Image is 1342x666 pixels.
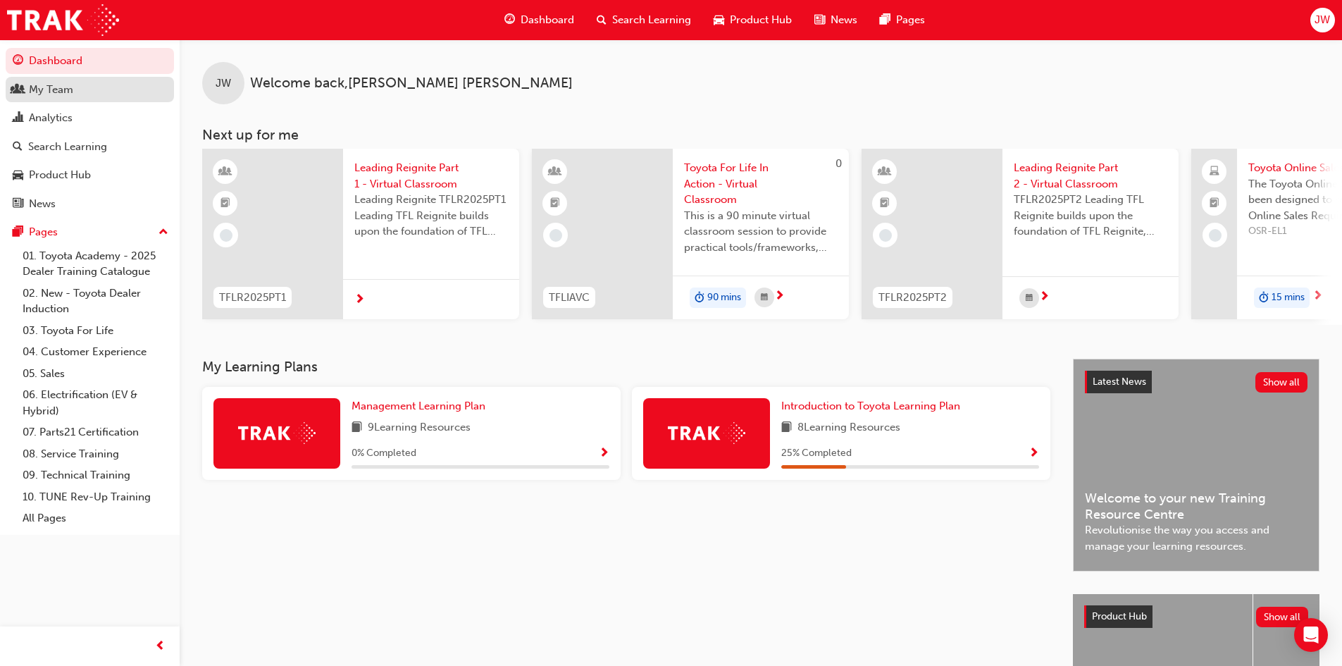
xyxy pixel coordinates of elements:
[797,419,900,437] span: 8 Learning Resources
[550,163,560,181] span: learningResourceType_INSTRUCTOR_LED-icon
[599,445,609,462] button: Show Progress
[878,290,947,306] span: TFLR2025PT2
[220,229,232,242] span: learningRecordVerb_NONE-icon
[354,294,365,307] span: next-icon
[880,163,890,181] span: learningResourceType_INSTRUCTOR_LED-icon
[6,45,174,219] button: DashboardMy TeamAnalyticsSearch LearningProduct HubNews
[549,290,590,306] span: TFLIAVC
[814,11,825,29] span: news-icon
[1259,289,1269,307] span: duration-icon
[504,11,515,29] span: guage-icon
[869,6,936,35] a: pages-iconPages
[6,105,174,131] a: Analytics
[13,112,23,125] span: chart-icon
[521,12,574,28] span: Dashboard
[202,359,1050,375] h3: My Learning Plans
[6,77,174,103] a: My Team
[6,162,174,188] a: Product Hub
[29,224,58,240] div: Pages
[730,12,792,28] span: Product Hub
[1073,359,1319,572] a: Latest NewsShow allWelcome to your new Training Resource CentreRevolutionise the way you access a...
[1272,290,1305,306] span: 15 mins
[1029,448,1039,460] span: Show Progress
[17,363,174,385] a: 05. Sales
[17,384,174,421] a: 06. Electrification (EV & Hybrid)
[532,149,849,319] a: 0TFLIAVCToyota For Life In Action - Virtual ClassroomThis is a 90 minute virtual classroom sessio...
[13,198,23,211] span: news-icon
[1312,290,1323,303] span: next-icon
[585,6,702,35] a: search-iconSearch Learning
[1256,607,1309,627] button: Show all
[1085,522,1307,554] span: Revolutionise the way you access and manage your learning resources.
[6,134,174,160] a: Search Learning
[17,283,174,320] a: 02. New - Toyota Dealer Induction
[1093,376,1146,388] span: Latest News
[13,226,23,239] span: pages-icon
[17,320,174,342] a: 03. Toyota For Life
[6,191,174,217] a: News
[862,149,1179,319] a: TFLR2025PT2Leading Reignite Part 2 - Virtual ClassroomTFLR2025PT2 Leading TFL Reignite builds upo...
[17,245,174,283] a: 01. Toyota Academy - 2025 Dealer Training Catalogue
[29,82,73,98] div: My Team
[1255,372,1308,393] button: Show all
[180,127,1342,143] h3: Next up for me
[1039,291,1050,304] span: next-icon
[493,6,585,35] a: guage-iconDashboard
[368,419,471,437] span: 9 Learning Resources
[250,75,573,92] span: Welcome back , [PERSON_NAME] [PERSON_NAME]
[761,289,768,307] span: calendar-icon
[835,157,842,170] span: 0
[155,638,166,655] span: prev-icon
[219,290,286,306] span: TFLR2025PT1
[1210,195,1219,213] span: booktick-icon
[803,6,869,35] a: news-iconNews
[612,12,691,28] span: Search Learning
[781,445,852,462] span: 25 % Completed
[668,422,745,444] img: Trak
[13,55,23,68] span: guage-icon
[17,443,174,465] a: 08. Service Training
[6,219,174,245] button: Pages
[707,290,741,306] span: 90 mins
[28,139,107,155] div: Search Learning
[354,192,508,240] span: Leading Reignite TFLR2025PT1 Leading TFL Reignite builds upon the foundation of TFL Reignite, rea...
[238,422,316,444] img: Trak
[29,167,91,183] div: Product Hub
[17,507,174,529] a: All Pages
[17,341,174,363] a: 04. Customer Experience
[774,290,785,303] span: next-icon
[1014,192,1167,240] span: TFLR2025PT2 Leading TFL Reignite builds upon the foundation of TFL Reignite, reaffirming our comm...
[684,160,838,208] span: Toyota For Life In Action - Virtual Classroom
[1014,160,1167,192] span: Leading Reignite Part 2 - Virtual Classroom
[13,84,23,97] span: people-icon
[17,464,174,486] a: 09. Technical Training
[6,48,174,74] a: Dashboard
[29,110,73,126] div: Analytics
[781,419,792,437] span: book-icon
[13,169,23,182] span: car-icon
[7,4,119,36] img: Trak
[1092,610,1147,622] span: Product Hub
[1210,163,1219,181] span: laptop-icon
[352,398,491,414] a: Management Learning Plan
[880,11,890,29] span: pages-icon
[216,75,231,92] span: JW
[159,223,168,242] span: up-icon
[1310,8,1335,32] button: JW
[1026,290,1033,307] span: calendar-icon
[202,149,519,319] a: TFLR2025PT1Leading Reignite Part 1 - Virtual ClassroomLeading Reignite TFLR2025PT1 Leading TFL Re...
[352,445,416,462] span: 0 % Completed
[599,448,609,460] span: Show Progress
[831,12,857,28] span: News
[352,400,485,412] span: Management Learning Plan
[220,163,230,181] span: learningResourceType_INSTRUCTOR_LED-icon
[550,195,560,213] span: booktick-icon
[714,11,724,29] span: car-icon
[17,421,174,443] a: 07. Parts21 Certification
[781,398,966,414] a: Introduction to Toyota Learning Plan
[29,196,56,212] div: News
[1209,229,1222,242] span: learningRecordVerb_NONE-icon
[880,195,890,213] span: booktick-icon
[13,141,23,154] span: search-icon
